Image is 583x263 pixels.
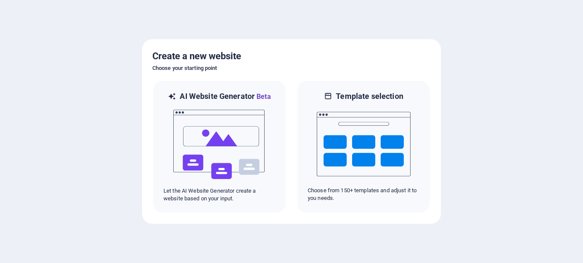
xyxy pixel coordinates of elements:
[308,187,420,202] p: Choose from 150+ templates and adjust it to you needs.
[180,91,271,102] h6: AI Website Generator
[152,63,431,73] h6: Choose your starting point
[297,80,431,214] div: Template selectionChoose from 150+ templates and adjust it to you needs.
[336,91,403,101] h6: Template selection
[255,92,271,101] span: Beta
[152,49,431,63] h5: Create a new website
[172,102,266,187] img: ai
[152,80,286,214] div: AI Website GeneratorBetaaiLet the AI Website Generator create a website based on your input.
[163,187,275,202] p: Let the AI Website Generator create a website based on your input.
